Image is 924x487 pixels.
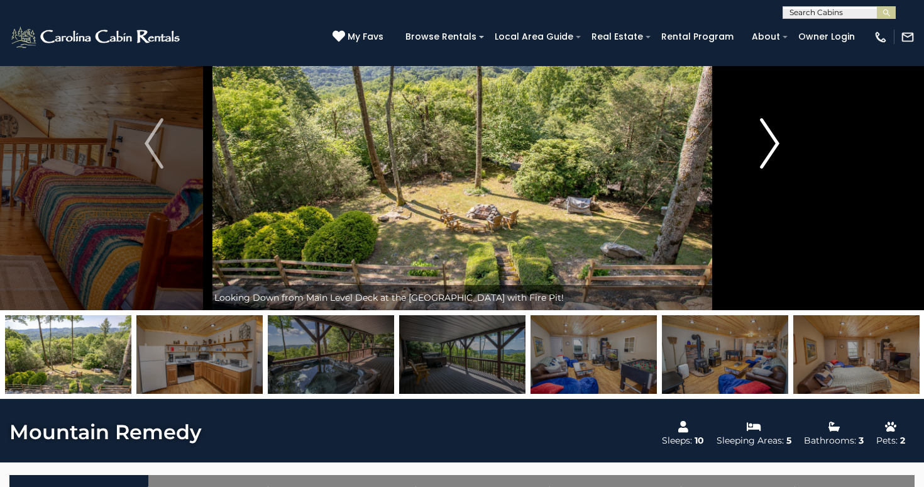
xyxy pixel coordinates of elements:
[585,27,649,47] a: Real Estate
[399,27,483,47] a: Browse Rentals
[268,315,394,394] img: 163266981
[5,315,131,394] img: 163266956
[348,30,383,43] span: My Favs
[662,315,788,394] img: 163266983
[874,30,888,44] img: phone-regular-white.png
[333,30,387,44] a: My Favs
[655,27,740,47] a: Rental Program
[136,315,263,394] img: 163266980
[488,27,580,47] a: Local Area Guide
[745,27,786,47] a: About
[9,25,184,50] img: White-1-2.png
[531,315,657,394] img: 163266982
[399,315,525,394] img: 163266954
[792,27,861,47] a: Owner Login
[145,118,163,169] img: arrow
[901,30,915,44] img: mail-regular-white.png
[761,118,779,169] img: arrow
[793,315,920,394] img: 163266984
[208,285,717,310] div: Looking Down from Main Level Deck at the [GEOGRAPHIC_DATA] with Fire Pit!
